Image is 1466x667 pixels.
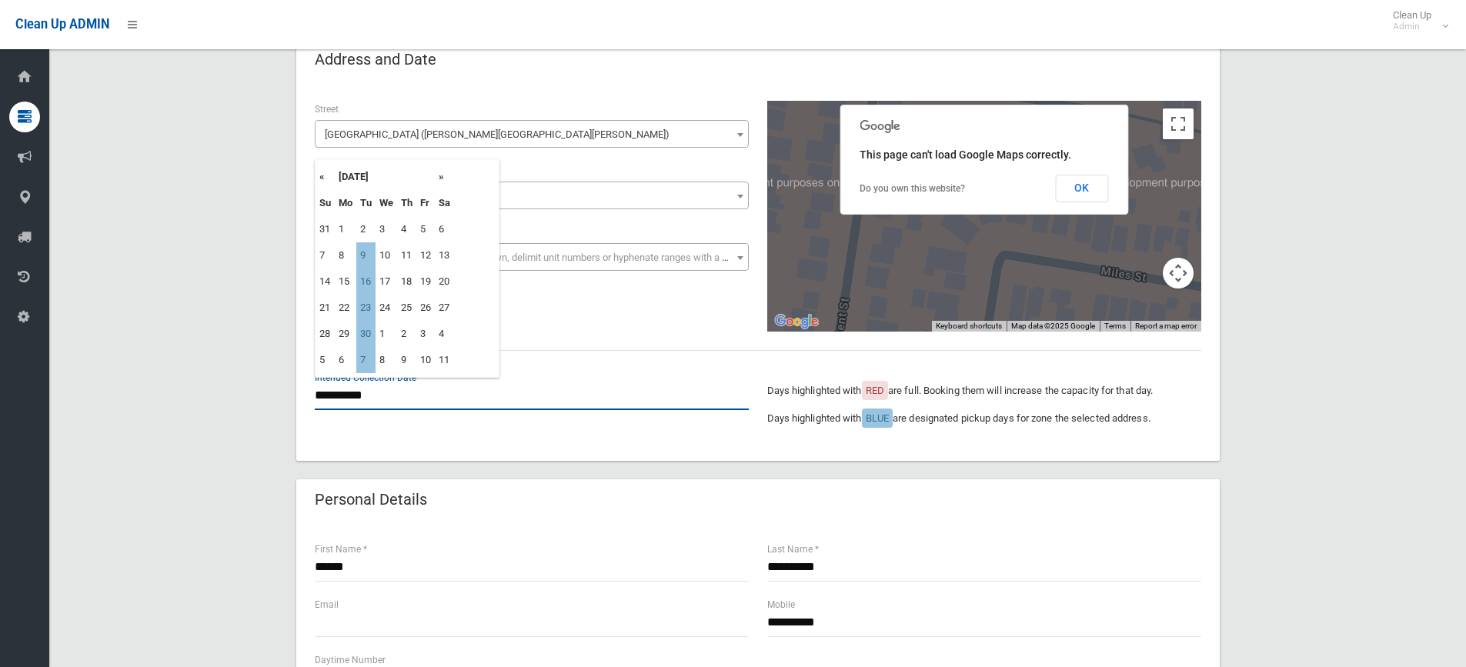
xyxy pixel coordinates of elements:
td: 1 [335,216,356,242]
td: 12 [416,242,435,268]
td: 23 [356,295,376,321]
td: 4 [435,321,454,347]
td: 5 [416,216,435,242]
header: Address and Date [296,45,455,75]
td: 3 [376,216,397,242]
th: Tu [356,190,376,216]
th: Su [316,190,335,216]
span: Clean Up [1385,9,1447,32]
td: 7 [316,242,335,268]
td: 9 [356,242,376,268]
td: 4 [397,216,416,242]
td: 22 [335,295,356,321]
a: Open this area in Google Maps (opens a new window) [771,312,822,332]
th: We [376,190,397,216]
td: 3 [416,321,435,347]
td: 31 [316,216,335,242]
td: 17 [376,268,397,295]
td: 1 [376,321,397,347]
span: Miles Street (CHESTER HILL 2162) [315,120,749,148]
td: 13 [435,242,454,268]
td: 6 [335,347,356,373]
a: Terms (opens in new tab) [1104,322,1126,330]
td: 28 [316,321,335,347]
td: 6 [435,216,454,242]
p: Days highlighted with are designated pickup days for zone the selected address. [767,409,1201,428]
img: Google [771,312,822,332]
small: Admin [1393,21,1431,32]
td: 14 [316,268,335,295]
button: Keyboard shortcuts [936,321,1002,332]
td: 10 [376,242,397,268]
td: 5 [316,347,335,373]
td: 19 [416,268,435,295]
span: BLUE [866,412,889,424]
td: 18 [397,268,416,295]
header: Personal Details [296,485,446,515]
td: 11 [397,242,416,268]
td: 15 [335,268,356,295]
th: Th [397,190,416,216]
span: 18 [319,185,745,207]
td: 29 [335,321,356,347]
span: Map data ©2025 Google [1011,322,1095,330]
span: Select the unit number from the dropdown, delimit unit numbers or hyphenate ranges with a comma [325,252,755,263]
th: « [316,164,335,190]
span: 18 [315,182,749,209]
button: Map camera controls [1163,258,1194,288]
a: Report a map error [1135,322,1197,330]
td: 8 [335,242,356,268]
td: 10 [416,347,435,373]
td: 2 [397,321,416,347]
td: 7 [356,347,376,373]
td: 9 [397,347,416,373]
span: This page can't load Google Maps correctly. [860,148,1071,161]
td: 2 [356,216,376,242]
span: Clean Up ADMIN [15,17,109,32]
span: RED [866,385,884,396]
th: [DATE] [335,164,435,190]
th: Fr [416,190,435,216]
th: » [435,164,454,190]
td: 30 [356,321,376,347]
td: 24 [376,295,397,321]
td: 25 [397,295,416,321]
td: 27 [435,295,454,321]
a: Do you own this website? [860,183,965,194]
td: 21 [316,295,335,321]
td: 11 [435,347,454,373]
td: 16 [356,268,376,295]
button: Toggle fullscreen view [1163,108,1194,139]
td: 20 [435,268,454,295]
button: OK [1055,175,1108,202]
td: 26 [416,295,435,321]
span: Miles Street (CHESTER HILL 2162) [319,124,745,145]
th: Mo [335,190,356,216]
p: Days highlighted with are full. Booking them will increase the capacity for that day. [767,382,1201,400]
th: Sa [435,190,454,216]
td: 8 [376,347,397,373]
